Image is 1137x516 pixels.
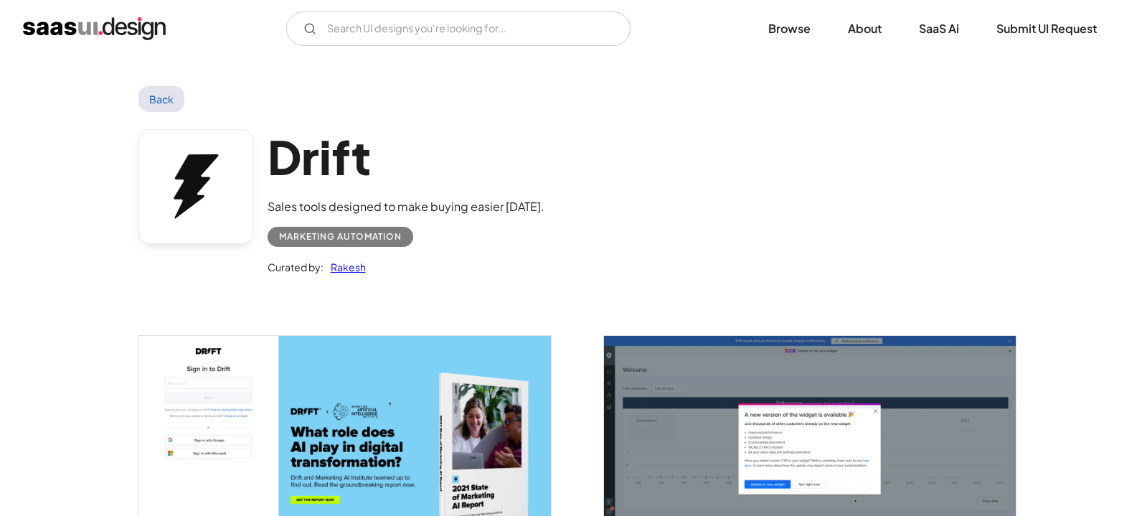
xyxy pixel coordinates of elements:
a: home [23,17,166,40]
a: About [831,13,899,44]
div: Marketing Automation [279,228,402,245]
form: Email Form [286,11,631,46]
a: Submit UI Request [979,13,1114,44]
input: Search UI designs you're looking for... [286,11,631,46]
div: Curated by: [268,258,324,276]
a: Back [138,86,185,112]
a: Rakesh [324,258,366,276]
a: Browse [751,13,828,44]
a: SaaS Ai [902,13,976,44]
div: Sales tools designed to make buying easier [DATE]. [268,198,544,215]
h1: Drift [268,129,544,184]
